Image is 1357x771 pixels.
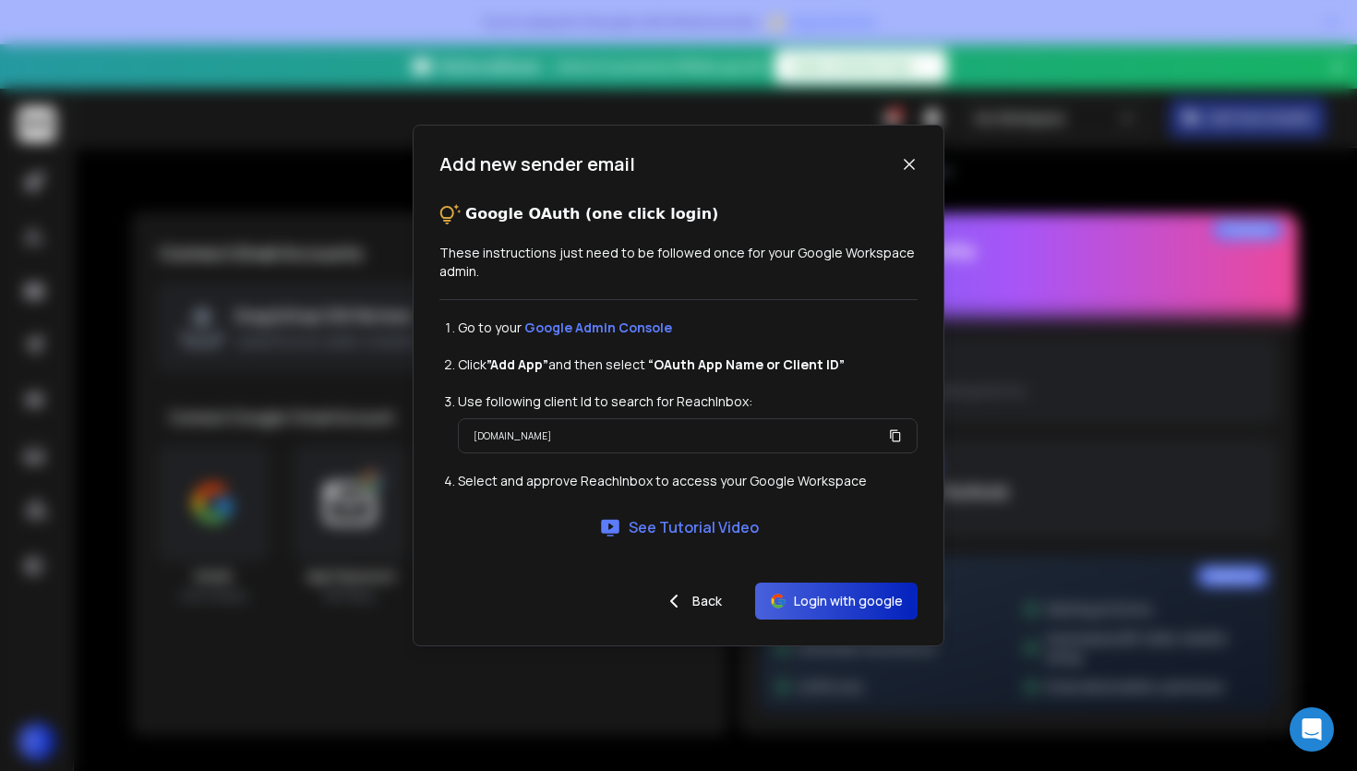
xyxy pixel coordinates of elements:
[458,392,918,411] li: Use following client Id to search for ReachInbox:
[599,516,759,538] a: See Tutorial Video
[465,203,718,225] p: Google OAuth (one click login)
[474,427,551,445] p: [DOMAIN_NAME]
[439,244,918,281] p: These instructions just need to be followed once for your Google Workspace admin.
[458,355,918,374] li: Click and then select
[458,472,918,490] li: Select and approve ReachInbox to access your Google Workspace
[524,319,672,336] a: Google Admin Console
[486,355,548,373] strong: ”Add App”
[648,355,845,373] strong: “OAuth App Name or Client ID”
[439,203,462,225] img: tips
[439,151,635,177] h1: Add new sender email
[458,319,918,337] li: Go to your
[648,583,737,620] button: Back
[1290,707,1334,752] div: Open Intercom Messenger
[755,583,918,620] button: Login with google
